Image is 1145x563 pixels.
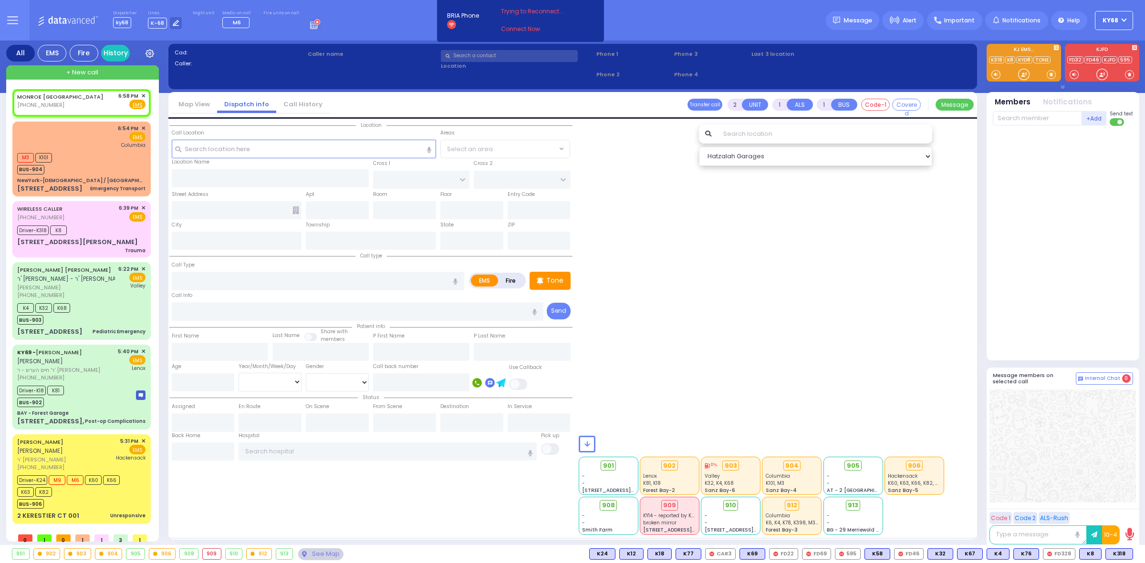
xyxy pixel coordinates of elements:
[34,549,60,559] div: 902
[17,463,64,471] span: [PHONE_NUMBER]
[90,185,146,192] div: Emergency Transport
[101,45,130,61] a: History
[175,60,305,68] label: Caller:
[1033,56,1051,63] a: TONE
[441,62,593,70] label: Location
[995,97,1030,108] button: Members
[766,512,790,519] span: Columbia
[1078,377,1083,381] img: comment-alt.png
[66,68,98,77] span: + New call
[582,526,613,533] span: Smith Farm
[17,357,63,365] span: [PERSON_NAME]
[126,549,145,559] div: 905
[471,275,499,287] label: EMS
[722,461,739,471] div: 903
[843,16,872,25] span: Message
[1043,97,1092,108] button: Notifications
[17,205,62,213] a: WIRELESS CALLER
[103,475,120,485] span: K66
[129,132,146,142] span: EMS
[661,461,678,471] div: 902
[130,282,146,289] span: Valley
[957,548,983,560] div: K67
[1084,56,1101,63] a: FD46
[1102,525,1120,544] button: 10-4
[1102,56,1117,63] a: KJFD
[498,275,524,287] label: Fire
[546,276,563,286] p: Tone
[827,512,830,519] span: -
[903,16,916,25] span: Alert
[114,534,128,542] span: 3
[831,99,857,111] button: BUS
[827,472,830,480] span: -
[508,221,515,229] label: ZIP
[355,252,387,259] span: Call type
[589,548,615,560] div: K24
[172,158,209,166] label: Location Name
[827,526,880,533] span: BG - 29 Merriewold S.
[149,549,176,559] div: 906
[957,548,983,560] div: BLS
[133,102,143,109] u: EMS
[6,45,35,61] div: All
[239,442,537,461] input: Search hospital
[38,45,66,61] div: EMS
[85,475,102,485] span: K60
[53,303,70,313] span: K68
[118,348,138,355] span: 5:40 PM
[602,501,615,510] span: 908
[725,501,736,510] span: 910
[129,273,146,282] span: EMS
[37,534,52,542] span: 1
[1043,548,1075,560] div: FD328
[993,111,1082,125] input: Search member
[172,432,200,440] label: Back Home
[888,472,917,480] span: Hackensack
[17,225,49,235] span: Driver-K318
[1122,374,1131,383] span: 0
[171,100,217,109] a: Map View
[125,247,146,254] div: Trauma
[17,348,36,356] span: KY69 -
[172,403,195,410] label: Assigned
[306,363,324,370] label: Gender
[705,526,795,533] span: [STREET_ADDRESS][PERSON_NAME]
[141,348,146,356] span: ✕
[596,71,671,79] span: Phone 2
[233,19,241,26] span: M6
[643,480,661,487] span: K81, K18
[944,16,975,25] span: Important
[35,303,52,313] span: K32
[705,519,708,526] span: -
[447,11,479,20] span: BRIA Phone
[133,534,147,542] span: 1
[172,140,436,158] input: Search location here
[129,445,146,454] span: EMS
[113,10,137,16] label: Dispatcher
[1105,548,1133,560] div: K318
[643,472,657,480] span: Lenox
[474,332,505,340] label: P Last Name
[643,487,675,494] span: Forest Bay-2
[373,403,402,410] label: From Scene
[739,548,765,560] div: BLS
[306,191,314,198] label: Apt
[298,548,343,560] div: See map
[70,45,98,61] div: Fire
[783,461,801,471] div: 904
[1079,548,1102,560] div: K8
[17,366,114,374] span: ר' חיים הערש - ר' [PERSON_NAME]
[172,221,182,229] label: City
[582,519,585,526] span: -
[766,480,784,487] span: K101, M3
[687,99,722,111] button: Transfer call
[541,432,559,440] label: Pick up
[50,225,67,235] span: K8
[356,122,386,129] span: Location
[619,548,644,560] div: K12
[17,101,64,109] span: [PHONE_NUMBER]
[508,403,532,410] label: In Service
[17,417,84,426] div: [STREET_ADDRESS],
[239,363,302,370] div: Year/Month/Week/Day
